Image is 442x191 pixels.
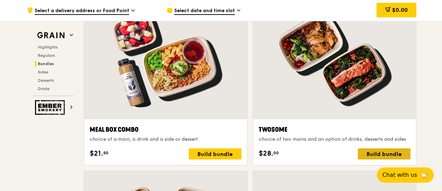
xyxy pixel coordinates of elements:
span: $0.00 [392,7,408,13]
div: Meal Box Combo [90,125,241,134]
span: Drinks [38,86,50,91]
span: Desserts [38,78,54,83]
span: 00 [273,150,279,156]
div: choice of two mains and an option of drinks, desserts and sides [259,136,410,143]
div: Build bundle [189,148,241,159]
span: Sides [38,70,48,75]
div: Twosome [259,125,410,134]
span: Select a delivery address or Food Point [35,7,129,15]
button: Chat with us🦙 [377,167,434,183]
span: Highlights [38,45,58,50]
span: $21. [90,148,103,159]
span: Chat with us [382,171,417,179]
div: choice of a main, a drink and a side or dessert [90,136,241,143]
img: Ember Smokery web logo [35,100,67,115]
span: 50 [103,150,108,156]
span: Bundles [38,61,54,66]
span: Select date and time slot [174,7,235,15]
img: Grain web logo [35,29,67,42]
div: Build bundle [358,148,410,159]
span: Regulars [38,53,55,58]
span: 🦙 [420,171,428,179]
span: $28. [259,148,273,159]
